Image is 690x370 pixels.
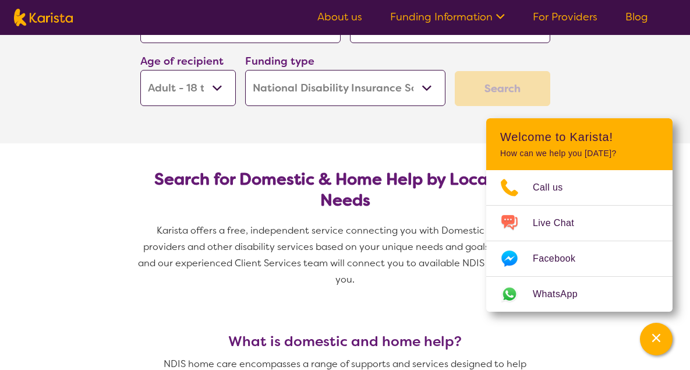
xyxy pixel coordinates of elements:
[486,118,673,312] div: Channel Menu
[533,250,589,267] span: Facebook
[138,224,554,286] span: Karista offers a free, independent service connecting you with Domestic Assistance providers and ...
[390,10,505,24] a: Funding Information
[486,277,673,312] a: Web link opens in a new tab.
[150,169,541,211] h2: Search for Domestic & Home Help by Location & Needs
[533,10,597,24] a: For Providers
[625,10,648,24] a: Blog
[640,323,673,355] button: Channel Menu
[136,333,555,350] h3: What is domestic and home help?
[533,286,592,303] span: WhatsApp
[140,54,224,68] label: Age of recipient
[533,179,577,196] span: Call us
[245,54,314,68] label: Funding type
[14,9,73,26] img: Karista logo
[500,130,659,144] h2: Welcome to Karista!
[486,170,673,312] ul: Choose channel
[317,10,362,24] a: About us
[533,214,588,232] span: Live Chat
[500,149,659,158] p: How can we help you [DATE]?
